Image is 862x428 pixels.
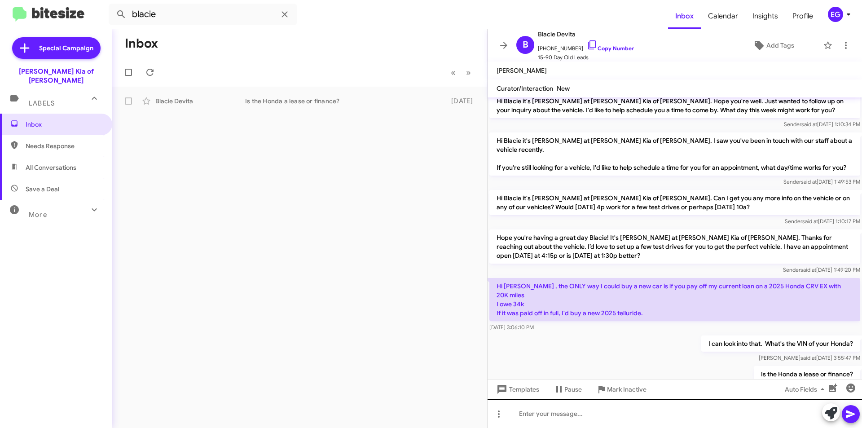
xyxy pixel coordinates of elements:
span: Templates [495,381,539,397]
p: I can look into that. What's the VIN of your Honda? [701,335,860,352]
a: Profile [785,3,820,29]
div: Is the Honda a lease or finance? [245,97,447,106]
span: Curator/Interaction [497,84,553,93]
button: Mark Inactive [589,381,654,397]
span: Pause [564,381,582,397]
span: Sender [DATE] 1:10:34 PM [784,121,860,128]
span: [PERSON_NAME] [497,66,547,75]
a: Inbox [668,3,701,29]
span: said at [801,178,817,185]
span: More [29,211,47,219]
span: Auto Fields [785,381,828,397]
button: Add Tags [727,37,819,53]
p: Hi [PERSON_NAME] , the ONLY way I could buy a new car is if you pay off my current loan on a 2025... [489,278,860,321]
span: All Conversations [26,163,76,172]
span: B [523,38,528,52]
span: Special Campaign [39,44,93,53]
span: Mark Inactive [607,381,646,397]
p: Hi Blacie it's [PERSON_NAME] at [PERSON_NAME] Kia of [PERSON_NAME]. Can I get you any more info o... [489,190,860,215]
a: Calendar [701,3,745,29]
div: Blacie Devita [155,97,245,106]
span: Blacie Devita [538,29,634,40]
span: said at [800,266,816,273]
button: Next [461,63,476,82]
p: Is the Honda a lease or finance? [754,366,860,382]
nav: Page navigation example [446,63,476,82]
span: Sender [DATE] 1:49:53 PM [783,178,860,185]
span: Sender [DATE] 1:10:17 PM [785,218,860,225]
h1: Inbox [125,36,158,51]
span: 15-90 Day Old Leads [538,53,634,62]
p: Hi Blacie it's [PERSON_NAME] at [PERSON_NAME] Kia of [PERSON_NAME]. Hope you're well. Just wanted... [489,93,860,118]
span: Save a Deal [26,185,59,194]
span: [PHONE_NUMBER] [538,40,634,53]
span: Needs Response [26,141,102,150]
span: said at [802,218,818,225]
span: Inbox [26,120,102,129]
button: Pause [546,381,589,397]
span: Labels [29,99,55,107]
div: EG [828,7,843,22]
p: Hope you're having a great day Blacie! It's [PERSON_NAME] at [PERSON_NAME] Kia of [PERSON_NAME]. ... [489,229,860,264]
div: [DATE] [447,97,480,106]
span: Add Tags [766,37,794,53]
a: Insights [745,3,785,29]
input: Search [109,4,297,25]
span: [DATE] 3:06:10 PM [489,324,534,331]
button: EG [820,7,852,22]
span: said at [801,121,817,128]
button: Auto Fields [778,381,835,397]
a: Special Campaign [12,37,101,59]
button: Templates [488,381,546,397]
button: Previous [445,63,461,82]
span: New [557,84,570,93]
span: « [451,67,456,78]
a: Copy Number [587,45,634,52]
span: Sender [DATE] 1:49:20 PM [783,266,860,273]
p: Hi Blacie it's [PERSON_NAME] at [PERSON_NAME] Kia of [PERSON_NAME]. I saw you've been in touch wi... [489,132,860,176]
span: said at [800,354,816,361]
span: [PERSON_NAME] [DATE] 3:55:47 PM [759,354,860,361]
span: » [466,67,471,78]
